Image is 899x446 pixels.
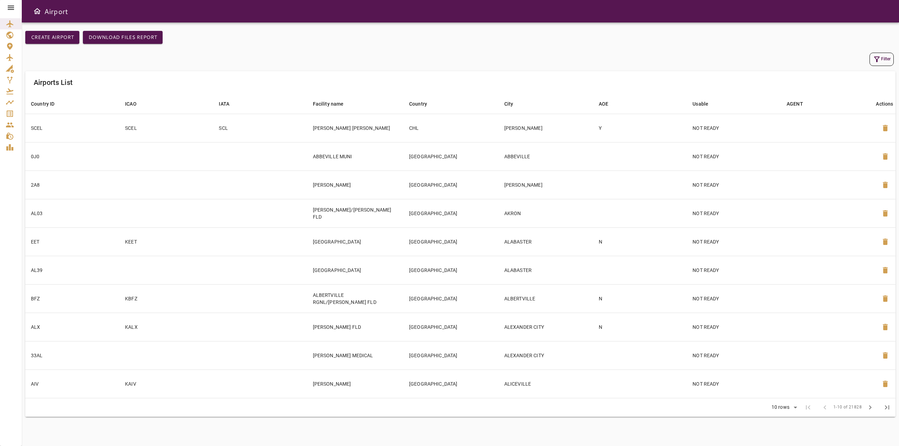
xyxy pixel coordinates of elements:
td: EET [25,227,119,256]
span: 1-10 of 21828 [833,404,862,411]
span: last_page [883,403,891,412]
h6: Airport [44,6,68,17]
td: ALBERTVILLE [499,284,593,313]
button: Delete Airport [877,375,894,392]
span: delete [881,209,890,218]
td: KAIV [119,370,213,398]
td: SCEL [25,114,119,142]
button: Delete Airport [877,148,894,165]
span: Country [409,100,436,108]
span: Last Page [879,399,895,416]
td: [GEOGRAPHIC_DATA] [403,199,499,227]
span: delete [881,266,890,274]
td: AL03 [25,199,119,227]
td: AKRON [499,199,593,227]
td: [GEOGRAPHIC_DATA] [403,171,499,199]
button: Delete Airport [877,347,894,364]
td: 2A8 [25,171,119,199]
p: NOT READY [693,181,775,188]
button: Download Files Report [83,31,163,44]
button: Open drawer [30,4,44,18]
span: chevron_right [866,403,874,412]
td: KBFZ [119,284,213,313]
div: 10 rows [767,402,800,413]
td: [PERSON_NAME] [307,370,403,398]
td: ALICEVILLE [499,370,593,398]
div: Country [409,100,427,108]
span: delete [881,294,890,303]
button: Delete Airport [877,290,894,307]
span: Usable [693,100,717,108]
p: NOT READY [693,380,775,387]
div: 10 rows [770,404,791,410]
p: NOT READY [693,352,775,359]
div: IATA [219,100,229,108]
td: SCEL [119,114,213,142]
td: Y [593,114,687,142]
div: AGENT [787,100,803,108]
td: [GEOGRAPHIC_DATA] [403,256,499,284]
td: ALEXANDER CITY [499,341,593,370]
button: Delete Airport [877,233,894,250]
p: NOT READY [693,267,775,274]
td: KALX [119,313,213,341]
p: NOT READY [693,324,775,331]
span: AOE [599,100,617,108]
td: N [593,227,687,256]
p: NOT READY [693,238,775,245]
td: SCL [213,114,307,142]
td: [PERSON_NAME]/[PERSON_NAME] FLD [307,199,403,227]
span: delete [881,380,890,388]
h6: Airports List [34,77,73,88]
td: ABBEVILLE MUNI [307,142,403,171]
td: KEET [119,227,213,256]
span: First Page [800,399,816,416]
td: N [593,284,687,313]
span: delete [881,181,890,189]
span: delete [881,323,890,331]
td: ALBERTVILLE RGNL/[PERSON_NAME] FLD [307,284,403,313]
td: [PERSON_NAME] FLD [307,313,403,341]
td: [PERSON_NAME] [499,171,593,199]
td: [GEOGRAPHIC_DATA] [403,341,499,370]
div: Country ID [31,100,55,108]
td: N [593,313,687,341]
td: [PERSON_NAME] [499,114,593,142]
td: [GEOGRAPHIC_DATA] [403,313,499,341]
button: Delete Airport [877,177,894,193]
td: [GEOGRAPHIC_DATA] [403,370,499,398]
td: ALABASTER [499,256,593,284]
span: Country ID [31,100,64,108]
div: City [504,100,513,108]
div: ICAO [125,100,137,108]
td: [GEOGRAPHIC_DATA] [403,284,499,313]
button: Filter [870,53,894,66]
span: Next Page [862,399,879,416]
td: BFZ [25,284,119,313]
td: [GEOGRAPHIC_DATA] [307,227,403,256]
div: Usable [693,100,708,108]
td: [PERSON_NAME] MEDICAL [307,341,403,370]
td: 0J0 [25,142,119,171]
p: NOT READY [693,153,775,160]
span: ICAO [125,100,146,108]
span: City [504,100,523,108]
td: AIV [25,370,119,398]
button: Delete Airport [877,205,894,222]
td: [GEOGRAPHIC_DATA] [403,227,499,256]
p: NOT READY [693,125,775,132]
td: [GEOGRAPHIC_DATA] [403,142,499,171]
span: delete [881,351,890,360]
span: AGENT [787,100,812,108]
td: 33AL [25,341,119,370]
span: delete [881,124,890,132]
td: [PERSON_NAME] [307,171,403,199]
span: Previous Page [816,399,833,416]
td: [PERSON_NAME] [PERSON_NAME] [307,114,403,142]
button: Create airport [25,31,79,44]
div: AOE [599,100,608,108]
td: ALEXANDER CITY [499,313,593,341]
td: ALABASTER [499,227,593,256]
span: Facility name [313,100,353,108]
button: Delete Airport [877,120,894,137]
